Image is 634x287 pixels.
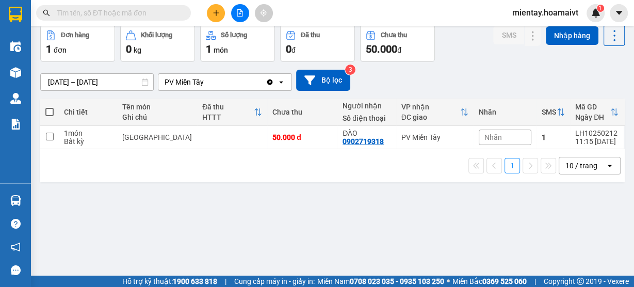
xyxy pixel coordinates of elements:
[122,113,192,121] div: Ghi chú
[272,133,332,141] div: 50.000 đ
[482,277,527,285] strong: 0369 525 060
[277,78,285,86] svg: open
[504,6,587,19] span: mientay.hoamaivt
[213,9,220,17] span: plus
[197,99,267,126] th: Toggle SortBy
[165,77,204,87] div: PV Miền Tây
[575,103,610,111] div: Mã GD
[64,129,112,137] div: 1 món
[610,4,628,22] button: caret-down
[10,119,21,130] img: solution-icon
[598,5,602,12] span: 1
[40,25,115,62] button: Đơn hàng1đơn
[64,137,112,146] div: Bất kỳ
[207,4,225,22] button: plus
[9,7,22,22] img: logo-vxr
[591,8,600,18] img: icon-new-feature
[606,162,614,170] svg: open
[396,99,474,126] th: Toggle SortBy
[317,276,444,287] span: Miền Nam
[343,137,384,146] div: 0902719318
[286,43,291,55] span: 0
[381,31,407,39] div: Chưa thu
[11,219,21,229] span: question-circle
[221,31,247,39] div: Số lượng
[266,78,274,86] svg: Clear value
[122,133,192,141] div: TX
[542,108,557,116] div: SMS
[343,114,391,122] div: Số điện thoại
[205,77,206,87] input: Selected PV Miền Tây.
[126,43,132,55] span: 0
[577,278,584,285] span: copyright
[120,25,195,62] button: Khối lượng0kg
[484,133,502,141] span: Nhãn
[206,43,212,55] span: 1
[505,158,520,173] button: 1
[11,265,21,275] span: message
[236,9,243,17] span: file-add
[360,25,435,62] button: Chưa thu50.000đ
[575,113,610,121] div: Ngày ĐH
[122,276,217,287] span: Hỗ trợ kỹ thuật:
[343,129,391,137] div: ĐÀO
[350,277,444,285] strong: 0708 023 035 - 0935 103 250
[260,9,267,17] span: aim
[479,108,531,116] div: Nhãn
[343,102,391,110] div: Người nhận
[345,65,355,75] sup: 3
[565,161,597,171] div: 10 / trang
[493,26,524,44] button: SMS
[272,108,332,116] div: Chưa thu
[225,276,226,287] span: |
[575,129,619,137] div: LH10250212
[57,7,178,19] input: Tìm tên, số ĐT hoặc mã đơn
[134,46,141,54] span: kg
[10,41,21,52] img: warehouse-icon
[401,103,460,111] div: VP nhận
[401,113,460,121] div: ĐC giao
[234,276,315,287] span: Cung cấp máy in - giấy in:
[43,9,50,17] span: search
[542,133,565,141] div: 1
[202,113,254,121] div: HTTT
[46,43,52,55] span: 1
[366,43,397,55] span: 50.000
[570,99,624,126] th: Toggle SortBy
[401,133,468,141] div: PV Miền Tây
[397,46,401,54] span: đ
[10,67,21,78] img: warehouse-icon
[546,26,598,45] button: Nhập hàng
[64,108,112,116] div: Chi tiết
[301,31,320,39] div: Đã thu
[10,93,21,104] img: warehouse-icon
[614,8,624,18] span: caret-down
[255,4,273,22] button: aim
[41,74,153,90] input: Select a date range.
[200,25,275,62] button: Số lượng1món
[447,279,450,283] span: ⚪️
[61,31,89,39] div: Đơn hàng
[534,276,536,287] span: |
[173,277,217,285] strong: 1900 633 818
[54,46,67,54] span: đơn
[452,276,527,287] span: Miền Bắc
[291,46,296,54] span: đ
[231,4,249,22] button: file-add
[575,137,619,146] div: 11:15 [DATE]
[122,103,192,111] div: Tên món
[141,31,172,39] div: Khối lượng
[597,5,604,12] sup: 1
[214,46,228,54] span: món
[296,70,350,91] button: Bộ lọc
[537,99,570,126] th: Toggle SortBy
[10,195,21,206] img: warehouse-icon
[202,103,254,111] div: Đã thu
[280,25,355,62] button: Đã thu0đ
[11,242,21,252] span: notification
